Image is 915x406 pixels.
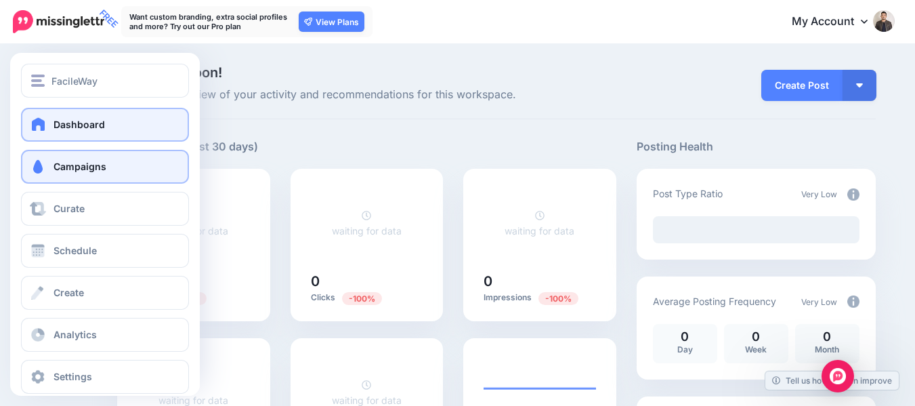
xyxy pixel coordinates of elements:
div: Open Intercom Messenger [822,360,854,392]
img: arrow-down-white.png [856,83,863,87]
a: Campaigns [21,150,189,184]
span: Campaigns [54,161,106,172]
a: waiting for data [332,379,402,406]
a: Settings [21,360,189,394]
a: Schedule [21,234,189,268]
span: Here's an overview of your activity and recommendations for this workspace. [117,86,616,104]
a: waiting for data [332,209,402,237]
img: info-circle-grey.png [847,188,859,201]
p: Impressions [484,291,596,304]
span: Very Low [801,297,837,307]
a: My Account [778,5,895,39]
span: Schedule [54,245,97,256]
h5: 0 [311,275,423,288]
span: FREE [95,5,123,33]
img: menu.png [31,75,45,87]
img: Missinglettr [13,10,104,33]
span: Settings [54,371,92,382]
p: Want custom branding, extra social profiles and more? Try out our Pro plan [129,12,292,31]
span: Previous period: 8 [342,292,382,305]
a: waiting for data [505,209,574,237]
span: Day [677,344,693,354]
h5: 0 [484,275,596,288]
span: Previous period: 5 [538,292,578,305]
p: Post Type Ratio [653,186,723,201]
a: Analytics [21,318,189,352]
span: Curate [54,203,85,214]
p: Clicks [311,291,423,304]
a: Tell us how we can improve [765,371,899,390]
p: Average Posting Frequency [653,293,776,309]
a: Dashboard [21,108,189,142]
img: info-circle-grey.png [847,296,859,308]
p: 0 [731,331,782,343]
p: 0 [802,331,853,343]
span: FacileWay [51,73,98,89]
span: Month [815,344,839,354]
h5: Posting Health [637,138,876,155]
a: FREE [13,7,104,37]
span: Week [745,344,767,354]
button: FacileWay [21,64,189,98]
a: Curate [21,192,189,226]
span: Very Low [801,189,837,199]
span: Create [54,287,84,298]
a: View Plans [299,12,364,32]
span: Analytics [54,329,97,340]
span: Dashboard [54,119,105,130]
a: Create [21,276,189,310]
p: 0 [660,331,710,343]
a: Create Post [761,70,843,101]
